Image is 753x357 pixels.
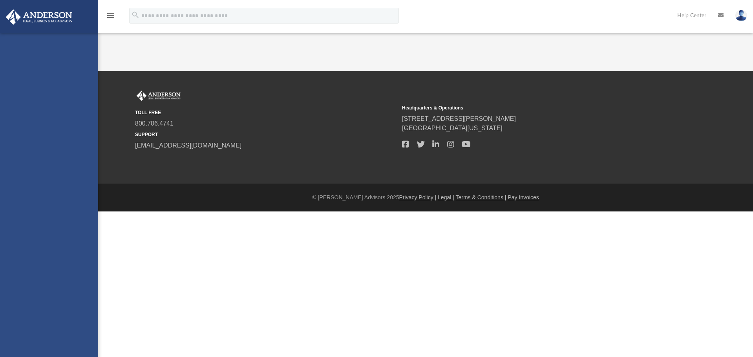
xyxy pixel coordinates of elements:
i: search [131,11,140,19]
a: [STREET_ADDRESS][PERSON_NAME] [402,115,516,122]
a: [EMAIL_ADDRESS][DOMAIN_NAME] [135,142,241,149]
div: © [PERSON_NAME] Advisors 2025 [98,193,753,202]
a: Legal | [438,194,454,200]
a: menu [106,15,115,20]
img: User Pic [735,10,747,21]
i: menu [106,11,115,20]
a: Terms & Conditions | [456,194,506,200]
a: Pay Invoices [508,194,539,200]
img: Anderson Advisors Platinum Portal [4,9,75,25]
a: Privacy Policy | [399,194,437,200]
small: SUPPORT [135,131,397,138]
img: Anderson Advisors Platinum Portal [135,91,182,101]
small: TOLL FREE [135,109,397,116]
a: 800.706.4741 [135,120,174,127]
small: Headquarters & Operations [402,104,663,111]
a: [GEOGRAPHIC_DATA][US_STATE] [402,125,503,131]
